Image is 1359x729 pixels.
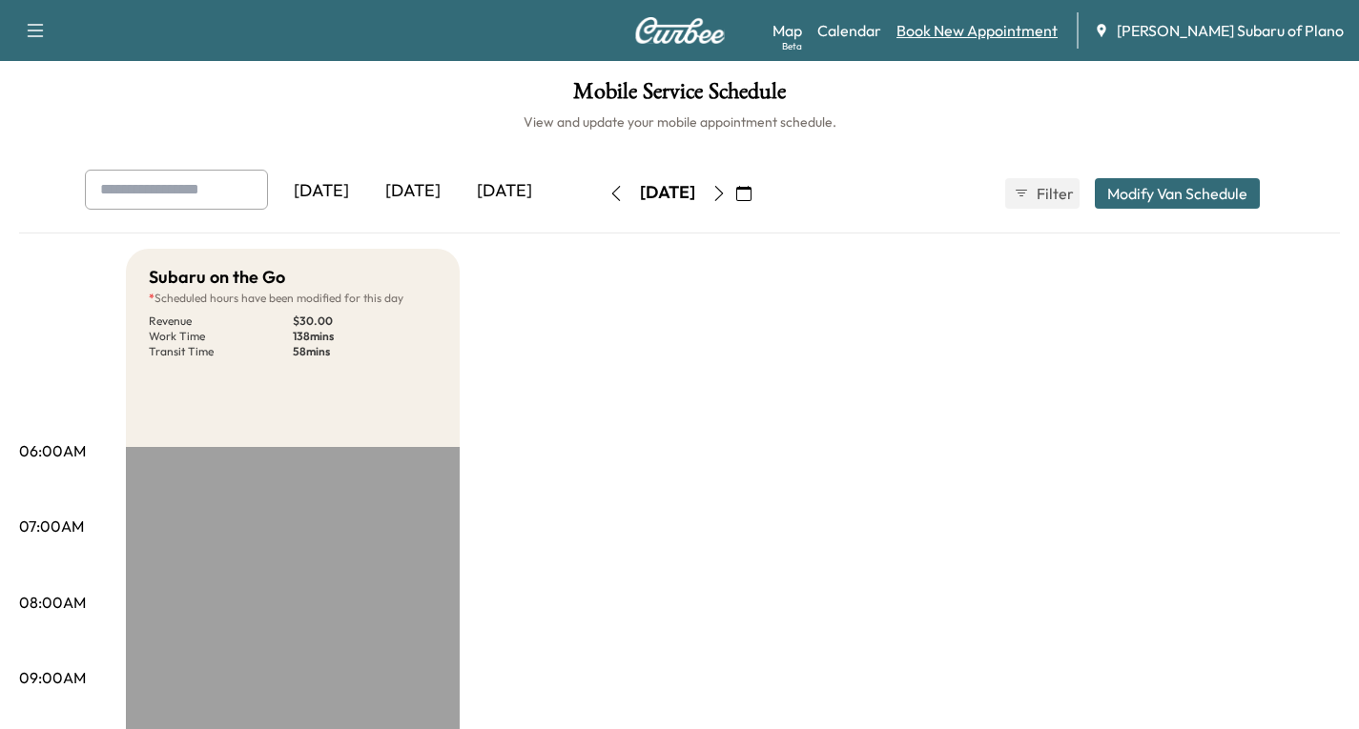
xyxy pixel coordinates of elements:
button: Filter [1005,178,1080,209]
h6: View and update your mobile appointment schedule. [19,112,1340,132]
span: Filter [1037,182,1071,205]
a: Calendar [817,19,881,42]
button: Modify Van Schedule [1095,178,1260,209]
div: [DATE] [640,181,695,205]
p: 09:00AM [19,666,86,689]
a: Book New Appointment [896,19,1058,42]
p: 58 mins [293,344,437,359]
img: Curbee Logo [634,17,726,44]
h5: Subaru on the Go [149,264,285,291]
span: [PERSON_NAME] Subaru of Plano [1117,19,1344,42]
p: $ 30.00 [293,314,437,329]
h1: Mobile Service Schedule [19,80,1340,112]
div: [DATE] [459,170,550,213]
p: 07:00AM [19,515,84,537]
p: Revenue [149,314,293,329]
div: [DATE] [276,170,367,213]
p: 08:00AM [19,591,86,614]
a: MapBeta [772,19,802,42]
div: Beta [782,39,802,53]
div: [DATE] [367,170,459,213]
p: 06:00AM [19,439,86,462]
p: 138 mins [293,329,437,344]
p: Scheduled hours have been modified for this day [149,291,437,306]
p: Work Time [149,329,293,344]
p: Transit Time [149,344,293,359]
